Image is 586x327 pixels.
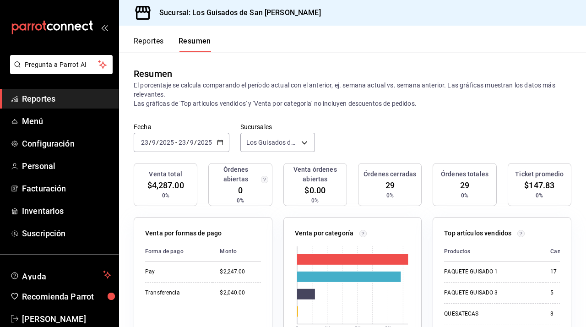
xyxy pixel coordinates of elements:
[237,196,244,205] span: 0%
[288,165,343,184] h3: Venta órdenes abiertas
[386,191,394,200] span: 0%
[149,169,182,179] h3: Venta total
[444,242,543,262] th: Productos
[543,242,581,262] th: Cantidad
[197,139,212,146] input: ----
[156,139,159,146] span: /
[460,179,469,191] span: 29
[10,55,113,74] button: Pregunta a Parrot AI
[22,227,111,240] span: Suscripción
[134,37,211,52] div: navigation tabs
[524,179,554,191] span: $147.83
[22,115,111,127] span: Menú
[159,139,174,146] input: ----
[190,139,194,146] input: --
[145,289,205,297] div: Transferencia
[101,24,108,31] button: open_drawer_menu
[152,7,321,18] h3: Sucursal: Los Guisados de San [PERSON_NAME]
[175,139,177,146] span: -
[444,268,536,276] div: PAQUETE GUISADO 1
[444,310,536,318] div: QUESATECAS
[149,139,152,146] span: /
[220,289,260,297] div: $2,040.00
[364,169,416,179] h3: Órdenes cerradas
[25,60,98,70] span: Pregunta a Parrot AI
[179,37,211,52] button: Resumen
[461,191,468,200] span: 0%
[536,191,543,200] span: 0%
[186,139,189,146] span: /
[212,242,260,262] th: Monto
[444,289,536,297] div: PAQUETE GUISADO 3
[22,137,111,150] span: Configuración
[550,289,574,297] div: 5
[147,179,184,191] span: $4,287.00
[550,310,574,318] div: 3
[162,191,169,200] span: 0%
[22,182,111,195] span: Facturación
[220,268,260,276] div: $2,247.00
[194,139,197,146] span: /
[444,229,511,238] p: Top artículos vendidos
[178,139,186,146] input: --
[134,37,164,52] button: Reportes
[240,124,315,130] label: Sucursales
[22,269,99,280] span: Ayuda
[22,205,111,217] span: Inventarios
[6,66,113,76] a: Pregunta a Parrot AI
[246,138,298,147] span: Los Guisados de San [PERSON_NAME]
[441,169,488,179] h3: Órdenes totales
[212,165,259,184] h3: Órdenes abiertas
[22,93,111,105] span: Reportes
[22,160,111,172] span: Personal
[304,184,326,196] span: $0.00
[311,196,319,205] span: 0%
[515,169,564,179] h3: Ticket promedio
[22,290,111,303] span: Recomienda Parrot
[385,179,395,191] span: 29
[238,184,243,196] span: 0
[145,242,212,262] th: Forma de pago
[141,139,149,146] input: --
[134,67,172,81] div: Resumen
[295,229,354,238] p: Venta por categoría
[145,229,222,238] p: Venta por formas de pago
[145,268,205,276] div: Pay
[134,81,571,108] p: El porcentaje se calcula comparando el período actual con el anterior, ej. semana actual vs. sema...
[550,268,574,276] div: 17
[134,124,229,130] label: Fecha
[22,313,111,325] span: [PERSON_NAME]
[152,139,156,146] input: --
